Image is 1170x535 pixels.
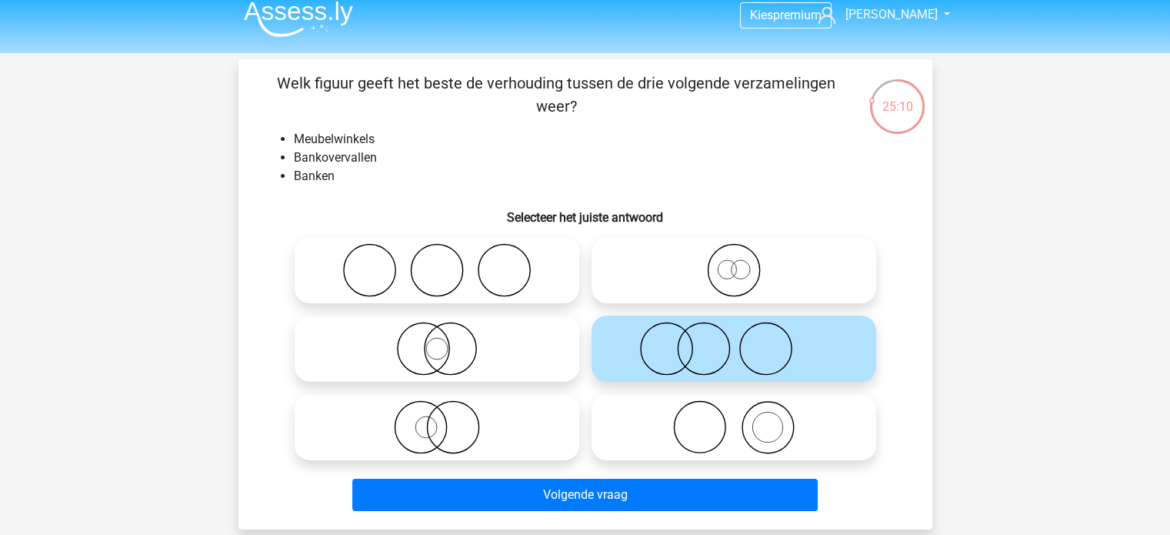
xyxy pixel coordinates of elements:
[294,130,908,149] li: Meubelwinkels
[750,8,773,22] span: Kies
[741,5,831,25] a: Kiespremium
[352,479,818,511] button: Volgende vraag
[263,72,850,118] p: Welk figuur geeft het beste de verhouding tussen de drie volgende verzamelingen weer?
[294,149,908,167] li: Bankovervallen
[244,1,353,37] img: Assessly
[845,7,937,22] span: [PERSON_NAME]
[773,8,822,22] span: premium
[812,5,938,24] a: [PERSON_NAME]
[868,78,926,116] div: 25:10
[294,167,908,186] li: Banken
[263,198,908,225] h6: Selecteer het juiste antwoord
